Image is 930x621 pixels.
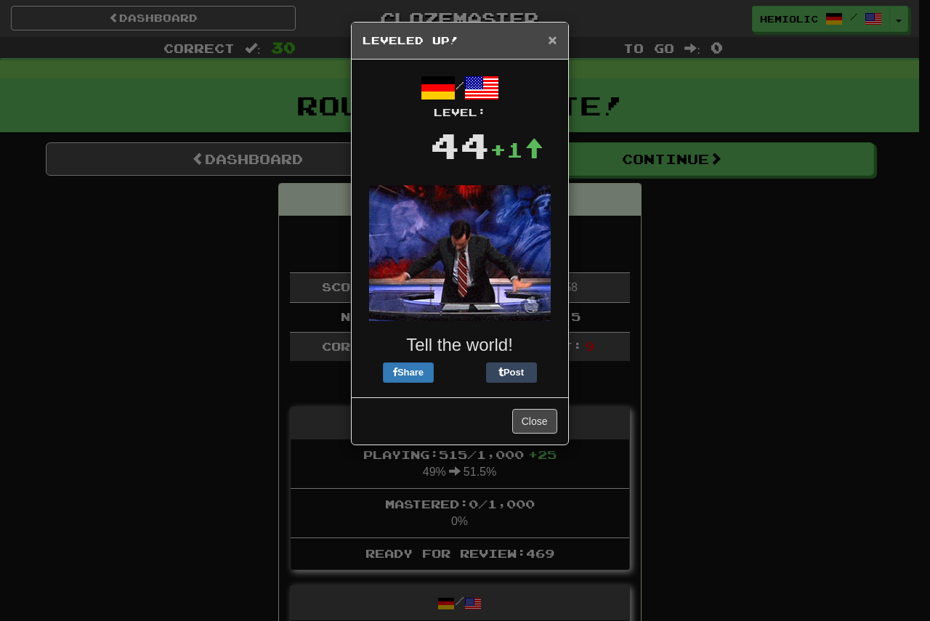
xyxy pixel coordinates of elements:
img: colbert-2-be1bfdc20e1ad268952deef278b8706a84000d88b3e313df47e9efb4a1bfc052.gif [369,185,551,321]
h3: Tell the world! [363,336,557,354]
button: Close [548,32,557,47]
button: Share [383,362,434,383]
div: +1 [490,135,543,164]
button: Close [512,409,557,434]
div: 44 [430,120,490,171]
div: / [363,70,557,120]
h5: Leveled Up! [363,33,557,48]
button: Post [486,362,537,383]
div: Level: [363,105,557,120]
iframe: X Post Button [434,362,486,383]
span: × [548,31,557,48]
